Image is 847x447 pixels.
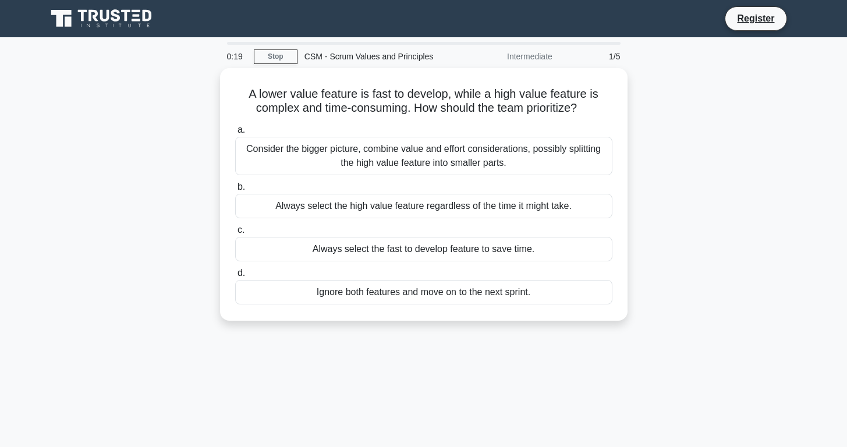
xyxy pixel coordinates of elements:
[238,182,245,191] span: b.
[238,125,245,134] span: a.
[235,194,612,218] div: Always select the high value feature regardless of the time it might take.
[238,225,244,235] span: c.
[235,137,612,175] div: Consider the bigger picture, combine value and effort considerations, possibly splitting the high...
[234,87,614,116] h5: A lower value feature is fast to develop, while a high value feature is complex and time-consumin...
[730,11,781,26] a: Register
[458,45,559,68] div: Intermediate
[238,268,245,278] span: d.
[559,45,628,68] div: 1/5
[235,237,612,261] div: Always select the fast to develop feature to save time.
[235,280,612,304] div: Ignore both features and move on to the next sprint.
[254,49,297,64] a: Stop
[220,45,254,68] div: 0:19
[297,45,458,68] div: CSM - Scrum Values and Principles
